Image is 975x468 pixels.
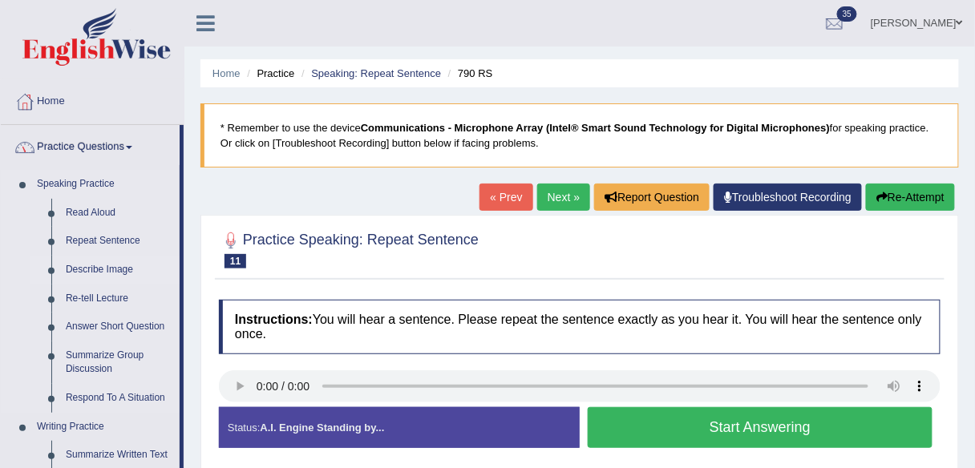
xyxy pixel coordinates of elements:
div: Status: [219,407,580,448]
li: 790 RS [444,66,493,81]
a: Practice Questions [1,125,180,165]
h4: You will hear a sentence. Please repeat the sentence exactly as you hear it. You will hear the se... [219,300,941,353]
a: Summarize Group Discussion [59,341,180,384]
b: Communications - Microphone Array (Intel® Smart Sound Technology for Digital Microphones) [361,122,830,134]
strong: A.I. Engine Standing by... [260,422,384,434]
h2: Practice Speaking: Repeat Sentence [219,228,479,268]
a: Answer Short Question [59,313,180,341]
a: Home [1,79,184,119]
a: Re-tell Lecture [59,284,180,313]
a: Home [212,67,241,79]
a: Next » [537,184,590,211]
a: Troubleshoot Recording [714,184,862,211]
a: Describe Image [59,256,180,284]
a: Repeat Sentence [59,227,180,256]
a: « Prev [479,184,532,211]
a: Speaking Practice [30,170,180,199]
li: Practice [243,66,294,81]
button: Start Answering [588,407,933,448]
b: Instructions: [235,313,313,326]
button: Report Question [594,184,710,211]
a: Read Aloud [59,199,180,228]
a: Respond To A Situation [59,384,180,413]
blockquote: * Remember to use the device for speaking practice. Or click on [Troubleshoot Recording] button b... [200,103,959,167]
span: 11 [225,254,246,268]
button: Re-Attempt [866,184,955,211]
a: Writing Practice [30,413,180,442]
span: 35 [837,6,857,22]
a: Speaking: Repeat Sentence [311,67,441,79]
